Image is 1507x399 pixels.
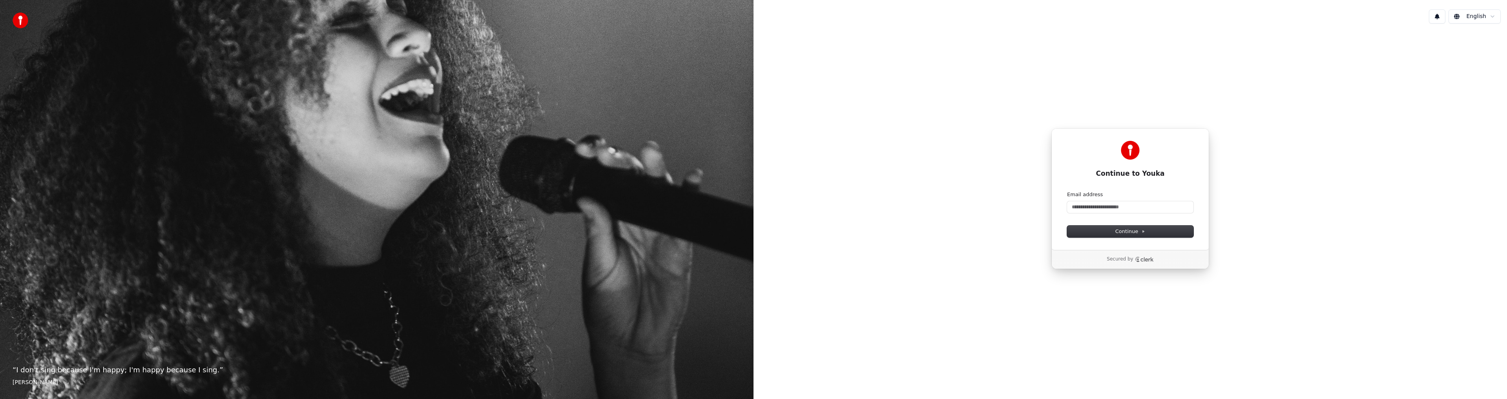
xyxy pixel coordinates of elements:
label: Email address [1067,191,1103,198]
p: “ I don't sing because I'm happy; I'm happy because I sing. ” [13,364,741,375]
span: Continue [1115,228,1145,235]
a: Clerk logo [1135,257,1154,262]
footer: [PERSON_NAME] [13,379,741,386]
p: Secured by [1107,256,1133,262]
img: youka [13,13,28,28]
h1: Continue to Youka [1067,169,1193,179]
button: Continue [1067,226,1193,237]
img: Youka [1121,141,1140,160]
